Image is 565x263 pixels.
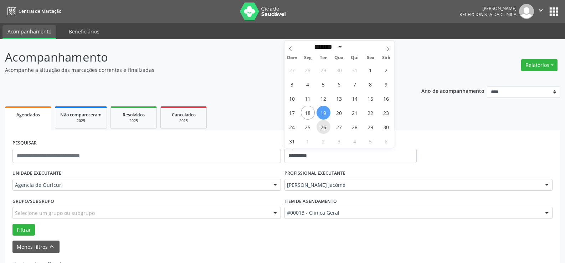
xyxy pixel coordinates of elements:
[364,106,377,120] span: Agosto 22, 2025
[285,63,299,77] span: Julho 27, 2025
[287,182,538,189] span: [PERSON_NAME] Jacóme
[48,243,56,251] i: keyboard_arrow_up
[64,25,104,38] a: Beneficiários
[331,56,347,60] span: Qua
[284,168,345,179] label: PROFISSIONAL EXECUTANTE
[301,134,315,148] span: Setembro 1, 2025
[379,91,393,105] span: Agosto 16, 2025
[348,77,362,91] span: Agosto 7, 2025
[332,106,346,120] span: Agosto 20, 2025
[317,91,330,105] span: Agosto 12, 2025
[301,106,315,120] span: Agosto 18, 2025
[5,48,394,66] p: Acompanhamento
[459,11,517,17] span: Recepcionista da clínica
[317,106,330,120] span: Agosto 19, 2025
[285,91,299,105] span: Agosto 10, 2025
[378,56,394,60] span: Sáb
[315,56,331,60] span: Ter
[285,106,299,120] span: Agosto 17, 2025
[348,63,362,77] span: Julho 31, 2025
[548,5,560,18] button: apps
[19,8,61,14] span: Central de Marcação
[301,77,315,91] span: Agosto 4, 2025
[12,168,61,179] label: UNIDADE EXECUTANTE
[16,112,40,118] span: Agendados
[332,134,346,148] span: Setembro 3, 2025
[12,196,54,207] label: Grupo/Subgrupo
[317,134,330,148] span: Setembro 2, 2025
[364,77,377,91] span: Agosto 8, 2025
[317,120,330,134] span: Agosto 26, 2025
[166,118,201,123] div: 2025
[300,56,315,60] span: Seg
[285,134,299,148] span: Agosto 31, 2025
[284,56,300,60] span: Dom
[301,91,315,105] span: Agosto 11, 2025
[2,25,56,39] a: Acompanhamento
[123,112,145,118] span: Resolvidos
[421,86,484,95] p: Ano de acompanhamento
[534,4,548,19] button: 
[379,134,393,148] span: Setembro 6, 2025
[284,196,337,207] label: Item de agendamento
[12,138,37,149] label: PESQUISAR
[348,134,362,148] span: Setembro 4, 2025
[332,91,346,105] span: Agosto 13, 2025
[332,120,346,134] span: Agosto 27, 2025
[332,63,346,77] span: Julho 30, 2025
[15,209,95,217] span: Selecione um grupo ou subgrupo
[332,77,346,91] span: Agosto 6, 2025
[379,77,393,91] span: Agosto 9, 2025
[12,241,60,253] button: Menos filtroskeyboard_arrow_up
[15,182,266,189] span: Agencia de Ouricuri
[364,134,377,148] span: Setembro 5, 2025
[301,63,315,77] span: Julho 28, 2025
[537,6,545,14] i: 
[379,106,393,120] span: Agosto 23, 2025
[116,118,151,123] div: 2025
[521,59,558,71] button: Relatórios
[363,56,378,60] span: Sex
[317,63,330,77] span: Julho 29, 2025
[172,112,196,118] span: Cancelados
[364,63,377,77] span: Agosto 1, 2025
[348,120,362,134] span: Agosto 28, 2025
[379,120,393,134] span: Agosto 30, 2025
[5,66,394,74] p: Acompanhe a situação das marcações correntes e finalizadas
[348,91,362,105] span: Agosto 14, 2025
[5,5,61,17] a: Central de Marcação
[285,77,299,91] span: Agosto 3, 2025
[301,120,315,134] span: Agosto 25, 2025
[364,91,377,105] span: Agosto 15, 2025
[287,209,538,216] span: #00013 - Clinica Geral
[285,120,299,134] span: Agosto 24, 2025
[364,120,377,134] span: Agosto 29, 2025
[343,43,366,51] input: Year
[60,112,102,118] span: Não compareceram
[459,5,517,11] div: [PERSON_NAME]
[347,56,363,60] span: Qui
[317,77,330,91] span: Agosto 5, 2025
[312,43,343,51] select: Month
[60,118,102,123] div: 2025
[519,4,534,19] img: img
[12,224,35,236] button: Filtrar
[379,63,393,77] span: Agosto 2, 2025
[348,106,362,120] span: Agosto 21, 2025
